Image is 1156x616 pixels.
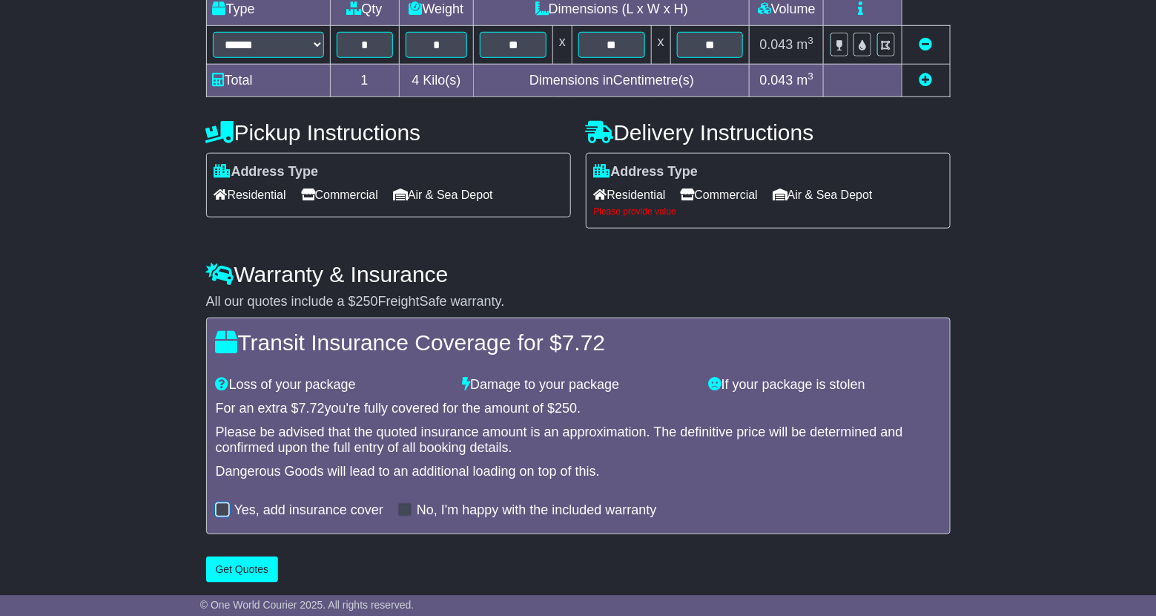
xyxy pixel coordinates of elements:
sup: 3 [808,71,814,82]
span: 250 [555,401,577,416]
a: Add new item [919,73,933,88]
h4: Warranty & Insurance [206,262,951,286]
td: Dimensions in Centimetre(s) [474,64,750,96]
td: x [651,25,670,64]
span: Commercial [301,183,378,206]
td: Total [206,64,330,96]
div: If your package is stolen [701,377,948,393]
span: 7.72 [299,401,325,416]
span: 0.043 [760,73,793,88]
div: Please provide value [594,206,942,217]
label: Yes, add insurance cover [234,502,383,519]
span: Commercial [681,183,758,206]
td: x [553,25,572,64]
td: Kilo(s) [399,64,474,96]
label: No, I'm happy with the included warranty [417,502,657,519]
div: Dangerous Goods will lead to an additional loading on top of this. [216,464,941,480]
span: © One World Courier 2025. All rights reserved. [200,599,414,611]
span: Residential [594,183,666,206]
div: Loss of your package [208,377,455,393]
div: Damage to your package [455,377,701,393]
label: Address Type [214,164,319,180]
div: All our quotes include a $ FreightSafe warranty. [206,294,951,310]
span: 4 [412,73,419,88]
span: Residential [214,183,286,206]
span: m [797,37,814,52]
a: Remove this item [919,37,933,52]
span: 0.043 [760,37,793,52]
sup: 3 [808,35,814,46]
h4: Delivery Instructions [586,120,951,145]
button: Get Quotes [206,557,279,583]
span: Air & Sea Depot [773,183,873,206]
h4: Transit Insurance Coverage for $ [216,330,941,355]
span: 250 [356,294,378,309]
div: Please be advised that the quoted insurance amount is an approximation. The definitive price will... [216,425,941,456]
div: For an extra $ you're fully covered for the amount of $ . [216,401,941,417]
label: Address Type [594,164,698,180]
span: Air & Sea Depot [393,183,493,206]
td: 1 [330,64,399,96]
span: 7.72 [562,330,605,355]
h4: Pickup Instructions [206,120,571,145]
span: m [797,73,814,88]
